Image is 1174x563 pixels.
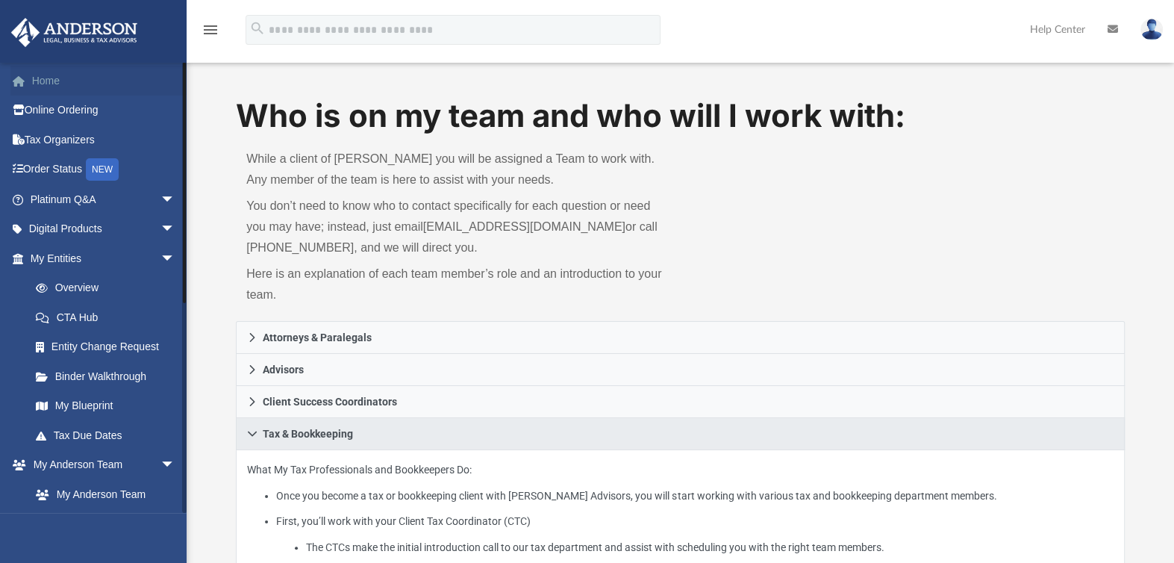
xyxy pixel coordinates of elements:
i: search [249,20,266,37]
img: Anderson Advisors Platinum Portal [7,18,142,47]
a: Order StatusNEW [10,155,198,185]
span: Tax & Bookkeeping [263,429,353,439]
a: Digital Productsarrow_drop_down [10,214,198,244]
p: Here is an explanation of each team member’s role and an introduction to your team. [246,264,669,305]
a: [EMAIL_ADDRESS][DOMAIN_NAME] [423,220,625,233]
span: arrow_drop_down [160,214,190,245]
span: Client Success Coordinators [263,396,397,407]
a: Binder Walkthrough [21,361,198,391]
span: Advisors [263,364,304,375]
span: arrow_drop_down [160,450,190,481]
a: My Entitiesarrow_drop_down [10,243,198,273]
a: menu [202,28,219,39]
a: Platinum Q&Aarrow_drop_down [10,184,198,214]
h1: Who is on my team and who will I work with: [236,94,1125,138]
p: You don’t need to know who to contact specifically for each question or need you may have; instea... [246,196,669,258]
a: My Blueprint [21,391,190,421]
a: Online Ordering [10,96,198,125]
a: Advisors [236,354,1125,386]
a: Home [10,66,198,96]
span: arrow_drop_down [160,243,190,274]
a: Overview [21,273,198,303]
a: Anderson System [21,509,190,539]
a: CTA Hub [21,302,198,332]
li: Once you become a tax or bookkeeping client with [PERSON_NAME] Advisors, you will start working w... [276,487,1114,506]
i: menu [202,21,219,39]
a: Attorneys & Paralegals [236,321,1125,354]
a: Tax & Bookkeeping [236,418,1125,450]
a: My Anderson Teamarrow_drop_down [10,450,190,480]
a: Client Success Coordinators [236,386,1125,418]
li: The CTCs make the initial introduction call to our tax department and assist with scheduling you ... [306,538,1114,557]
a: Tax Due Dates [21,420,198,450]
span: arrow_drop_down [160,184,190,215]
span: Attorneys & Paralegals [263,332,372,343]
img: User Pic [1140,19,1163,40]
a: My Anderson Team [21,479,183,509]
a: Tax Organizers [10,125,198,155]
a: Entity Change Request [21,332,198,362]
p: While a client of [PERSON_NAME] you will be assigned a Team to work with. Any member of the team ... [246,149,669,190]
div: NEW [86,158,119,181]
